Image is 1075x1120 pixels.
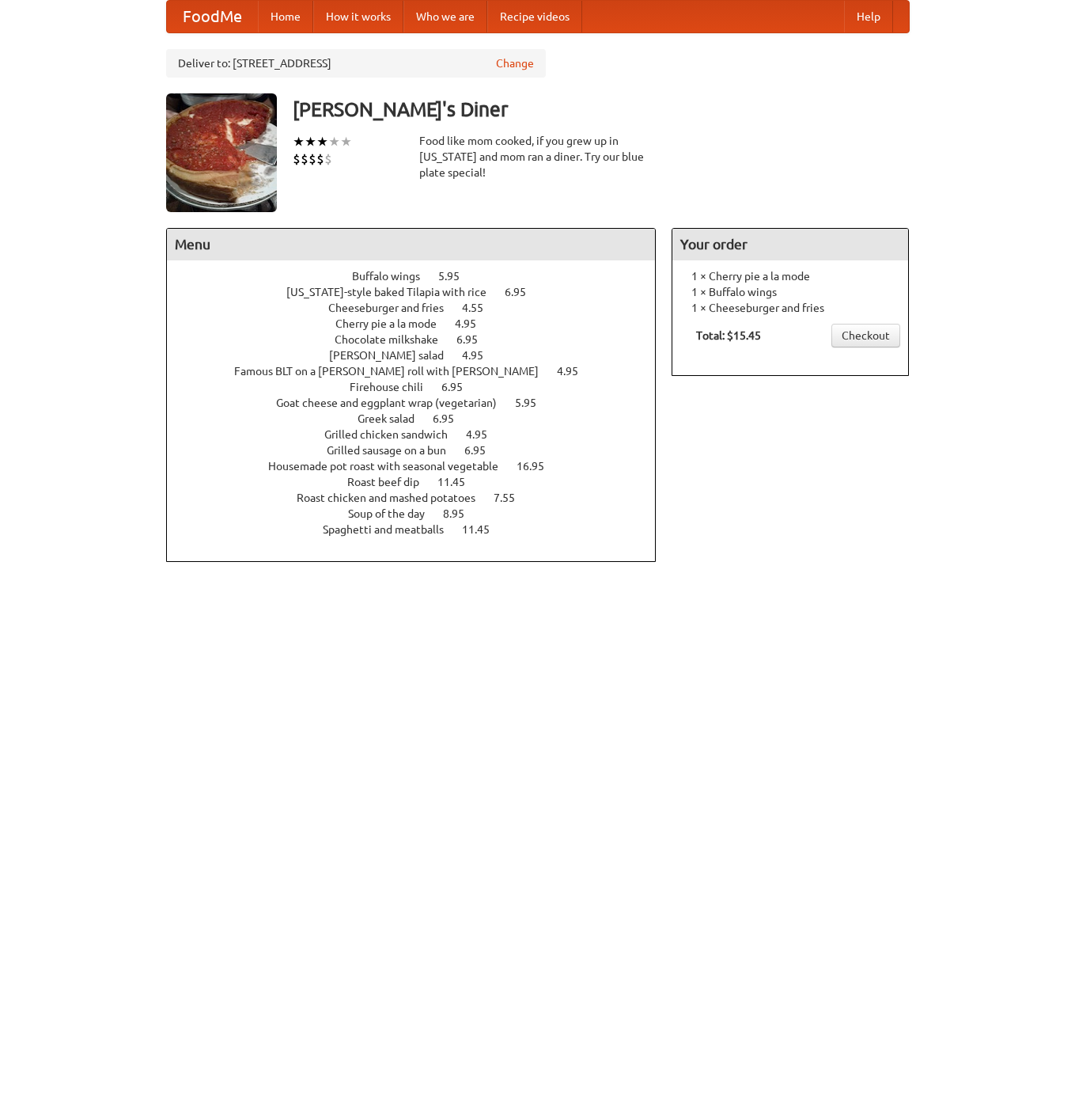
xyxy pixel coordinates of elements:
a: Home [258,1,313,32]
span: Famous BLT on a [PERSON_NAME] roll with [PERSON_NAME] [234,365,555,378]
span: [PERSON_NAME] salad [329,349,460,362]
span: Greek salad [358,412,430,425]
span: 4.95 [455,317,492,330]
li: $ [308,150,316,168]
li: ★ [340,133,352,150]
span: [US_STATE]-style baked Tilapia with rice [286,286,502,298]
a: Who we are [403,1,487,32]
a: [US_STATE]-style baked Tilapia with rice 6.95 [286,286,555,298]
span: Cherry pie a la mode [335,317,452,330]
a: Recipe videos [487,1,582,32]
li: 1 × Cheeseburger and fries [680,300,900,316]
a: Checkout [831,324,900,347]
a: Firehouse chili 6.95 [350,381,492,393]
span: Housemade pot roast with seasonal vegetable [268,460,514,473]
span: 4.95 [557,365,594,378]
h4: Your order [672,229,908,260]
span: 6.95 [433,412,470,425]
span: 6.95 [456,333,494,346]
span: 4.55 [462,302,499,314]
a: Change [496,55,534,71]
span: Soup of the day [348,507,441,520]
a: Cheeseburger and fries 4.55 [328,302,513,314]
a: Greek salad 6.95 [358,412,483,425]
h4: Menu [167,229,656,260]
li: ★ [293,133,305,150]
a: Help [844,1,893,32]
a: Spaghetti and meatballs 11.45 [323,523,519,536]
span: Cheeseburger and fries [328,302,460,314]
span: Grilled chicken sandwich [324,428,464,441]
li: $ [316,150,324,168]
img: angular.jpg [166,93,277,212]
li: ★ [328,133,340,150]
li: $ [324,150,332,168]
h3: [PERSON_NAME]'s Diner [293,93,910,125]
span: Roast chicken and mashed potatoes [297,492,491,504]
li: 1 × Buffalo wings [680,284,900,300]
span: Firehouse chili [350,381,439,393]
span: 8.95 [443,507,480,520]
li: ★ [305,133,316,150]
li: $ [301,150,308,168]
a: FoodMe [167,1,258,32]
span: Grilled sausage on a bun [327,444,462,457]
li: ★ [316,133,328,150]
span: 6.95 [505,286,542,298]
span: Spaghetti and meatballs [323,523,460,536]
a: Buffalo wings 5.95 [352,270,489,283]
span: 4.95 [462,349,499,362]
span: Buffalo wings [352,270,436,283]
span: 16.95 [517,460,560,473]
span: 5.95 [515,397,552,409]
span: Roast beef dip [347,476,435,488]
span: 4.95 [466,428,503,441]
span: 5.95 [438,270,475,283]
span: Chocolate milkshake [335,333,454,346]
a: Chocolate milkshake 6.95 [335,333,507,346]
li: 1 × Cherry pie a la mode [680,268,900,284]
div: Deliver to: [STREET_ADDRESS] [166,49,546,78]
span: 6.95 [464,444,502,457]
a: Roast beef dip 11.45 [347,476,494,488]
a: Roast chicken and mashed potatoes 7.55 [297,492,544,504]
span: 6.95 [441,381,479,393]
span: 11.45 [437,476,481,488]
a: Goat cheese and eggplant wrap (vegetarian) 5.95 [276,397,566,409]
a: Housemade pot roast with seasonal vegetable 16.95 [268,460,573,473]
a: Famous BLT on a [PERSON_NAME] roll with [PERSON_NAME] 4.95 [234,365,608,378]
span: 7.55 [494,492,531,504]
a: How it works [313,1,403,32]
b: Total: $15.45 [696,329,761,342]
div: Food like mom cooked, if you grew up in [US_STATE] and mom ran a diner. Try our blue plate special! [419,133,657,180]
a: [PERSON_NAME] salad 4.95 [329,349,513,362]
span: 11.45 [462,523,505,536]
a: Grilled chicken sandwich 4.95 [324,428,517,441]
span: Goat cheese and eggplant wrap (vegetarian) [276,397,513,409]
a: Cherry pie a la mode 4.95 [335,317,505,330]
a: Grilled sausage on a bun 6.95 [327,444,515,457]
a: Soup of the day 8.95 [348,507,494,520]
li: $ [293,150,301,168]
